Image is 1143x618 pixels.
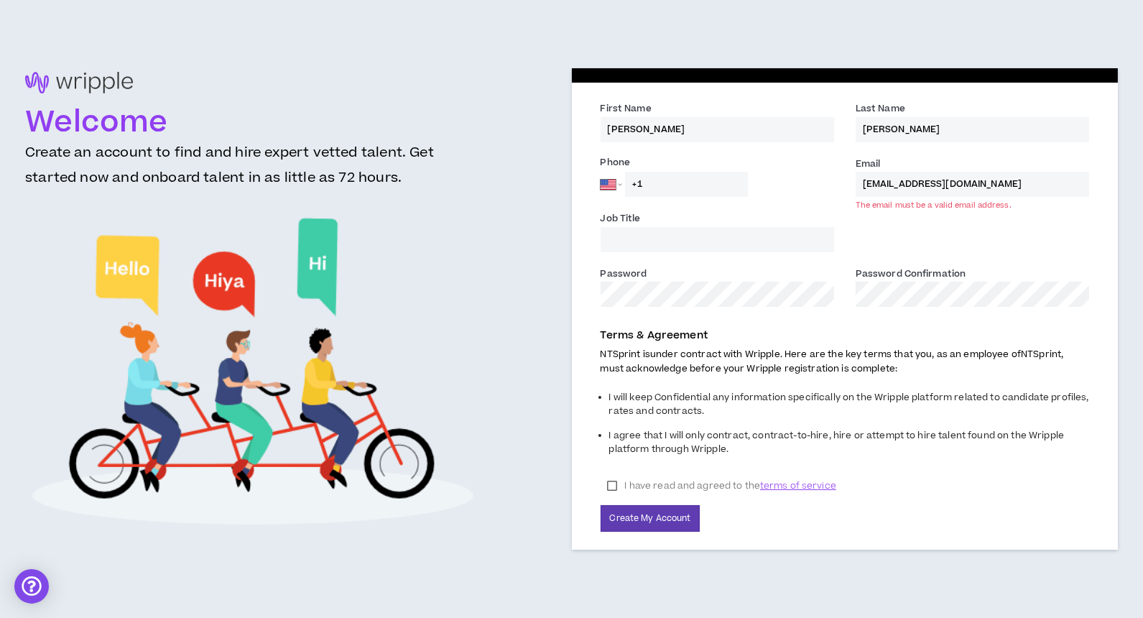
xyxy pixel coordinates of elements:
[601,102,652,118] label: First Name
[601,475,843,497] label: I have read and agreed to the
[856,267,966,283] label: Password Confirmation
[601,267,647,283] label: Password
[25,72,133,101] img: logo-brand.png
[14,569,49,604] div: Open Intercom Messenger
[856,102,905,118] label: Last Name
[601,348,1090,375] p: NTSprint is under contract with Wripple. Here are the key terms that you, as an employee of NTSpr...
[601,328,1090,343] p: Terms & Agreement
[601,156,834,172] label: Phone
[25,106,481,140] h1: Welcome
[601,212,641,228] label: Job Title
[856,200,1089,211] div: The email must be a valid email address.
[25,140,481,202] h3: Create an account to find and hire expert vetted talent. Get started now and onboard talent in as...
[601,505,700,532] button: Create My Account
[609,387,1090,425] li: I will keep Confidential any information specifically on the Wripple platform related to candidat...
[760,479,836,493] span: terms of service
[609,425,1090,463] li: I agree that I will only contract, contract-to-hire, hire or attempt to hire talent found on the ...
[856,157,881,173] label: Email
[31,202,475,543] img: Welcome to Wripple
